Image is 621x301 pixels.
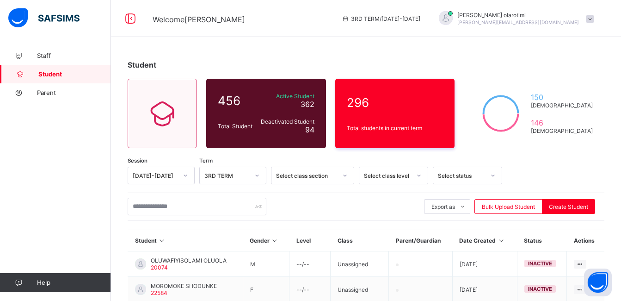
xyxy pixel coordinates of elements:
[347,95,443,110] span: 296
[133,172,178,179] div: [DATE]-[DATE]
[452,230,517,251] th: Date Created
[305,125,314,134] span: 94
[243,251,289,277] td: M
[37,279,111,286] span: Help
[153,15,245,24] span: Welcome [PERSON_NAME]
[567,230,604,251] th: Actions
[128,230,243,251] th: Student
[259,93,314,100] span: Active Student
[549,203,588,210] span: Create Student
[151,282,217,289] span: MOROMOKE SHODUNKE
[452,251,517,277] td: [DATE]
[151,264,168,271] span: 20074
[528,286,552,292] span: inactive
[482,203,535,210] span: Bulk Upload Student
[331,230,389,251] th: Class
[531,93,593,102] span: 150
[199,157,213,164] span: Term
[364,172,411,179] div: Select class level
[37,89,111,96] span: Parent
[215,120,257,132] div: Total Student
[158,237,166,244] i: Sort in Ascending Order
[342,15,420,22] span: session/term information
[331,251,389,277] td: Unassigned
[531,118,593,127] span: 146
[528,260,552,267] span: inactive
[431,203,455,210] span: Export as
[38,70,111,78] span: Student
[271,237,279,244] i: Sort in Ascending Order
[218,94,255,108] span: 456
[517,230,566,251] th: Status
[584,269,612,296] button: Open asap
[497,237,505,244] i: Sort in Ascending Order
[531,102,593,109] span: [DEMOGRAPHIC_DATA]
[301,100,314,109] span: 362
[259,118,314,125] span: Deactivated Student
[151,257,227,264] span: OLUWAFIYISOLAMI OLUOLA
[128,157,148,164] span: Session
[243,230,289,251] th: Gender
[276,172,337,179] div: Select class section
[531,127,593,134] span: [DEMOGRAPHIC_DATA]
[347,125,443,132] span: Total students in current term
[289,251,331,277] td: --/--
[151,289,167,296] span: 22584
[204,172,249,179] div: 3RD TERM
[289,230,331,251] th: Level
[128,60,156,69] span: Student
[8,8,80,28] img: safsims
[430,11,599,26] div: Christine olarotimi
[438,172,485,179] div: Select status
[457,19,579,25] span: [PERSON_NAME][EMAIL_ADDRESS][DOMAIN_NAME]
[457,12,579,19] span: [PERSON_NAME] olarotimi
[389,230,453,251] th: Parent/Guardian
[37,52,111,59] span: Staff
